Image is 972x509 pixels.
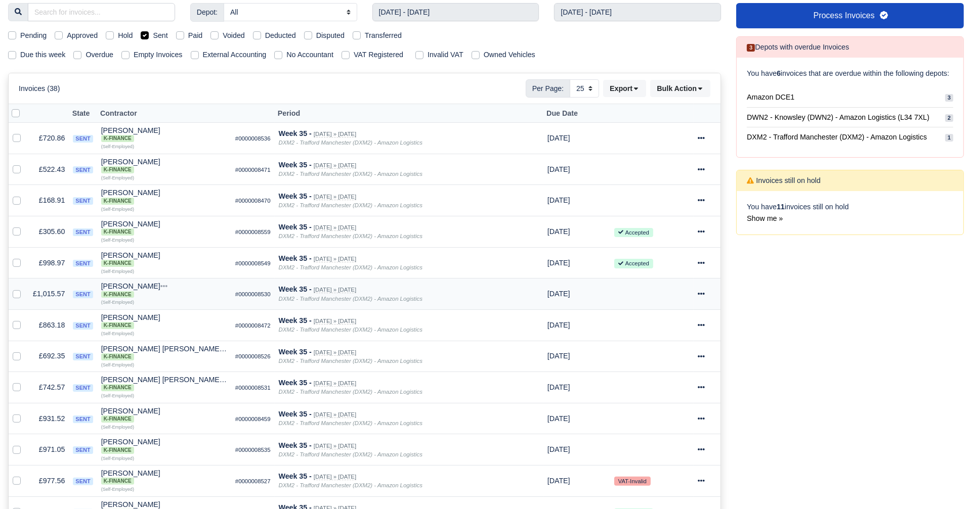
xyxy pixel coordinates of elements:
i: DXM2 - Trafford Manchester (DXM2) - Amazon Logistics [279,420,422,426]
p: You have invoices that are overdue within the following depots: [747,68,953,79]
th: State [69,104,97,123]
div: [PERSON_NAME] [101,470,227,485]
label: Pending [20,30,47,41]
div: [PERSON_NAME] K-Finance [101,158,227,173]
label: No Accountant [286,49,333,61]
small: (Self-Employed) [101,300,134,305]
strong: Week 35 - [279,285,312,293]
span: 3 days from now [547,445,570,453]
h6: Depots with overdue Invoices [747,43,849,52]
small: #0000008527 [235,478,271,484]
span: 3 days from now [547,165,570,173]
strong: 6 [777,69,781,77]
label: Disputed [316,30,345,41]
i: DXM2 - Trafford Manchester (DXM2) - Amazon Logistics [279,451,422,457]
div: [PERSON_NAME] [101,252,227,267]
label: External Accounting [203,49,267,61]
div: [PERSON_NAME] K-Finance [101,252,227,267]
small: #0000008549 [235,260,271,266]
input: Search for invoices... [28,3,175,21]
small: #0000008526 [235,353,271,359]
span: K-Finance [101,135,134,142]
div: You have invoices still on hold [737,191,963,235]
td: £971.05 [29,434,69,466]
a: Process Invoices [736,3,964,28]
label: Empty Invoices [134,49,183,61]
small: #0000008459 [235,416,271,422]
small: [DATE] » [DATE] [314,287,356,293]
small: (Self-Employed) [101,487,134,492]
span: 3 days from now [547,477,570,485]
div: [PERSON_NAME] [101,407,227,423]
small: [DATE] » [DATE] [314,318,356,325]
span: sent [73,478,93,485]
small: (Self-Employed) [101,393,134,398]
label: Deducted [265,30,296,41]
div: [PERSON_NAME] K-Finance [101,470,227,485]
span: K-Finance [101,415,134,423]
span: 3 days from now [547,383,570,391]
i: DXM2 - Trafford Manchester (DXM2) - Amazon Logistics [279,233,422,239]
span: sent [73,446,93,454]
td: £742.57 [29,372,69,403]
div: [PERSON_NAME] [101,220,227,236]
h6: Invoices (38) [19,84,60,93]
small: [DATE] » [DATE] [314,349,356,356]
td: £1,015.57 [29,279,69,310]
span: K-Finance [101,166,134,173]
label: Hold [118,30,133,41]
button: Export [603,80,646,97]
span: K-Finance [101,291,134,298]
small: (Self-Employed) [101,269,134,274]
i: DXM2 - Trafford Manchester (DXM2) - Amazon Logistics [279,327,422,333]
label: Overdue [86,49,113,61]
strong: Week 35 - [279,348,312,356]
strong: Week 35 - [279,161,312,169]
div: [PERSON_NAME] [101,158,227,173]
a: DXM2 - Trafford Manchester (DXM2) - Amazon Logistics 1 [747,127,953,147]
i: DXM2 - Trafford Manchester (DXM2) - Amazon Logistics [279,202,422,208]
div: Export [603,80,650,97]
small: (Self-Employed) [101,144,134,149]
small: [DATE] » [DATE] [314,224,356,231]
span: 3 [747,44,755,52]
div: [PERSON_NAME] [PERSON_NAME] [101,345,227,360]
div: [PERSON_NAME] K-Finance [101,189,227,204]
small: #0000008559 [235,229,271,235]
span: Per Page: [526,79,570,98]
strong: Week 35 - [279,316,312,325]
small: [DATE] » [DATE] [314,194,356,200]
span: sent [73,291,93,298]
i: DXM2 - Trafford Manchester (DXM2) - Amazon Logistics [279,482,422,488]
small: (Self-Employed) [101,362,134,367]
strong: Week 35 - [279,129,312,137]
i: DXM2 - Trafford Manchester (DXM2) - Amazon Logistics [279,171,422,177]
div: [PERSON_NAME] K-Finance [101,127,227,142]
div: [PERSON_NAME] [PERSON_NAME] [101,376,227,391]
span: sent [73,415,93,423]
strong: Week 35 - [279,254,312,262]
td: £522.43 [29,154,69,185]
span: sent [73,322,93,330]
a: Show me » [747,214,783,222]
span: sent [73,384,93,392]
small: [DATE] » [DATE] [314,443,356,449]
span: K-Finance [101,478,134,485]
i: DXM2 - Trafford Manchester (DXM2) - Amazon Logistics [279,296,422,302]
td: £692.35 [29,341,69,372]
td: £720.86 [29,123,69,154]
i: DXM2 - Trafford Manchester (DXM2) - Amazon Logistics [279,358,422,364]
small: [DATE] » [DATE] [314,411,356,418]
div: [PERSON_NAME] [101,314,227,329]
small: Accepted [614,259,653,268]
span: DWN2 - Knowsley (DWN2) - Amazon Logistics (L34 7XL) [747,112,929,123]
small: [DATE] » [DATE] [314,474,356,480]
span: 3 days from now [547,321,570,329]
span: K-Finance [101,384,134,391]
i: DXM2 - Trafford Manchester (DXM2) - Amazon Logistics [279,140,422,146]
span: 2 [945,114,953,122]
span: sent [73,135,93,143]
div: [PERSON_NAME] [101,127,227,142]
div: [PERSON_NAME] K-Finance [101,407,227,423]
span: 3 days from now [547,227,570,236]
